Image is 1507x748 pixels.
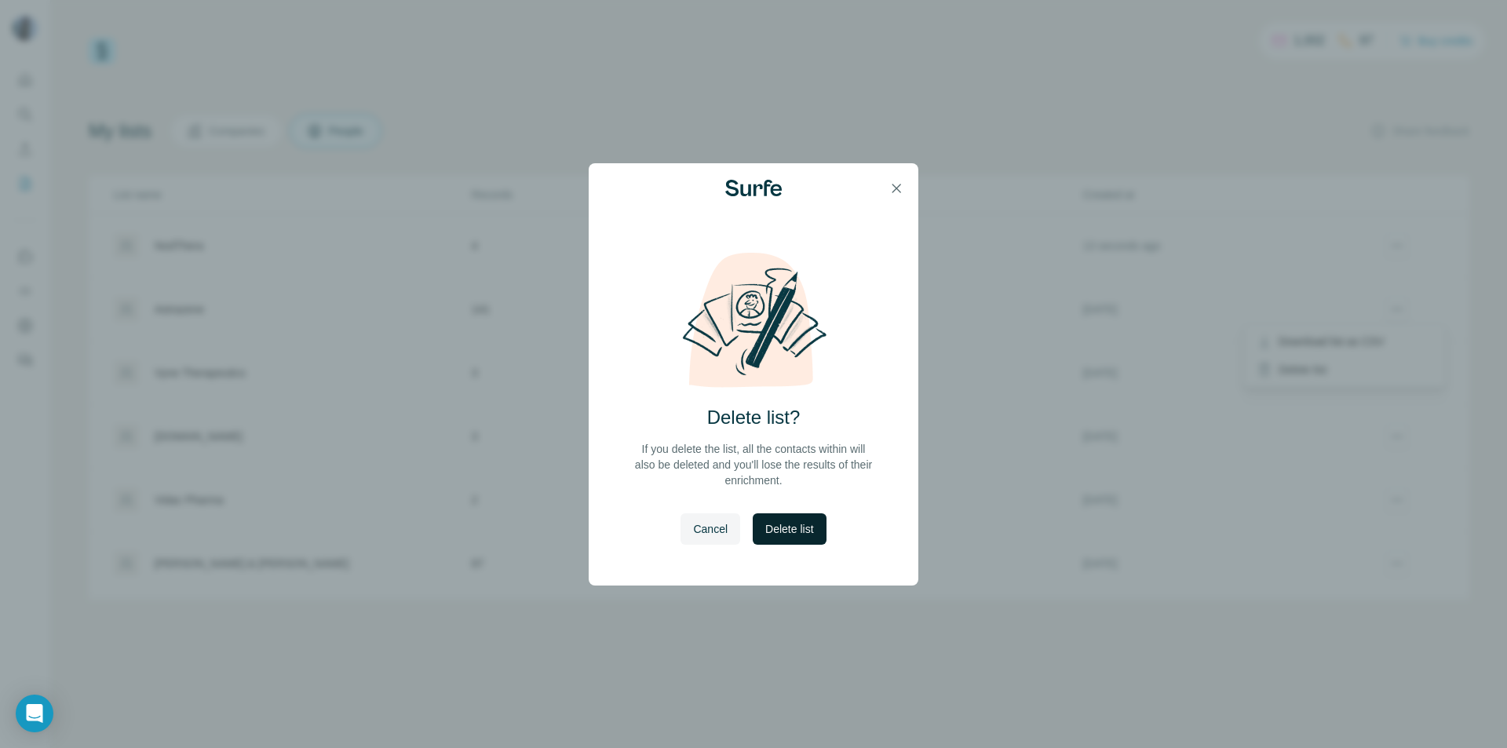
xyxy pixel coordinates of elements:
img: Surfe Logo [725,180,782,197]
span: Cancel [693,521,728,537]
img: delete-list [666,251,841,389]
button: Delete list [753,513,826,545]
span: Delete list [765,521,813,537]
h2: Delete list? [707,405,801,430]
div: Open Intercom Messenger [16,695,53,732]
button: Cancel [681,513,740,545]
p: If you delete the list, all the contacts within will also be deleted and you'll lose the results ... [633,441,874,488]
